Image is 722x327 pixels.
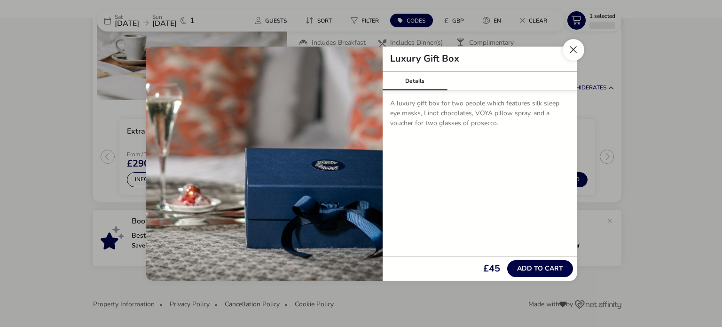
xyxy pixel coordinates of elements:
[405,77,424,85] span: Details
[563,39,584,61] button: Close
[390,98,569,132] p: A luxury gift box for two people which features silk sleep eye masks, Lindt chocolates, VOYA pill...
[507,260,573,277] button: Add to cart
[517,265,563,272] span: Add to cart
[483,264,500,273] span: £45
[383,54,467,64] h2: Luxury Gift Box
